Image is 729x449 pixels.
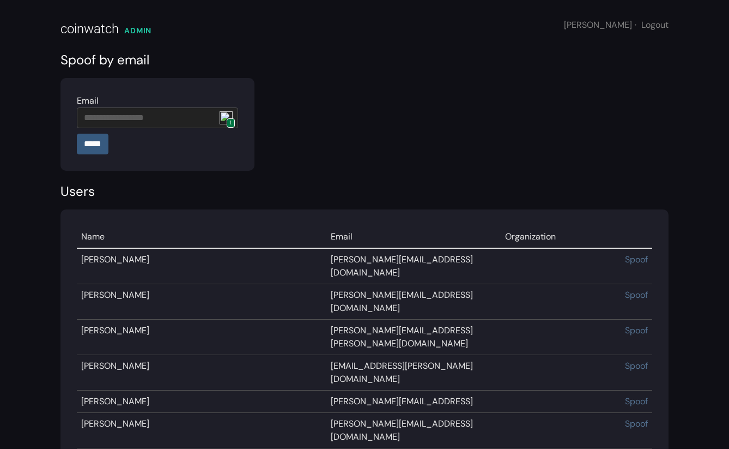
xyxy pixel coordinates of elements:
[60,182,669,201] div: Users
[326,355,501,391] td: [EMAIL_ADDRESS][PERSON_NAME][DOMAIN_NAME]
[77,226,326,248] td: Name
[77,248,326,284] td: [PERSON_NAME]
[326,320,501,355] td: [PERSON_NAME][EMAIL_ADDRESS][PERSON_NAME][DOMAIN_NAME]
[625,360,648,372] a: Spoof
[124,25,151,37] div: ADMIN
[625,396,648,407] a: Spoof
[77,413,326,448] td: [PERSON_NAME]
[625,254,648,265] a: Spoof
[227,118,235,128] span: 1
[326,248,501,284] td: [PERSON_NAME][EMAIL_ADDRESS][DOMAIN_NAME]
[60,50,669,70] div: Spoof by email
[77,320,326,355] td: [PERSON_NAME]
[220,111,233,124] img: npw-badge-icon.svg
[625,325,648,336] a: Spoof
[625,418,648,429] a: Spoof
[641,19,669,31] a: Logout
[60,19,119,39] div: coinwatch
[326,284,501,320] td: [PERSON_NAME][EMAIL_ADDRESS][DOMAIN_NAME]
[564,19,669,32] div: [PERSON_NAME]
[326,413,501,448] td: [PERSON_NAME][EMAIL_ADDRESS][DOMAIN_NAME]
[326,226,501,248] td: Email
[77,391,326,413] td: [PERSON_NAME]
[501,226,621,248] td: Organization
[77,94,99,107] label: Email
[625,289,648,301] a: Spoof
[326,391,501,413] td: [PERSON_NAME][EMAIL_ADDRESS]
[635,19,636,31] span: ·
[77,355,326,391] td: [PERSON_NAME]
[77,284,326,320] td: [PERSON_NAME]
